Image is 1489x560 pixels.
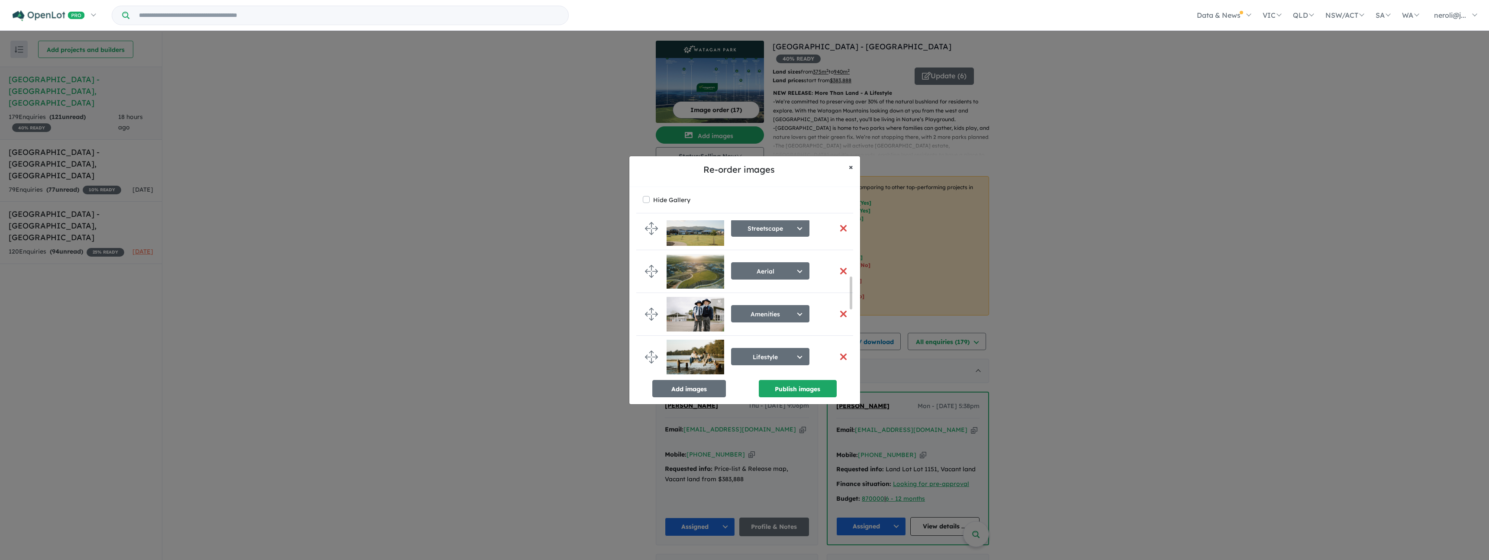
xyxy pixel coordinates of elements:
h5: Re-order images [636,163,842,176]
input: Try estate name, suburb, builder or developer [131,6,567,25]
button: Add images [652,380,726,397]
span: × [849,162,853,172]
button: Publish images [759,380,837,397]
img: Watagan%20Park%20Estate%20-%20Cooranbong___1745987794_0.png [667,340,724,374]
span: neroli@j... [1434,11,1466,19]
img: drag.svg [645,222,658,235]
button: Amenities [731,305,809,322]
label: Hide Gallery [653,194,690,206]
img: Watagan%20Park%20Estate%20-%20Cooranbong___1745987795.png [667,254,724,289]
img: drag.svg [645,308,658,321]
button: Aerial [731,262,809,280]
button: Lifestyle [731,348,809,365]
button: Streetscape [731,219,809,237]
img: Watagan%20Park%20Estate%20-%20Cooranbong___1736721549_1.jpg [667,211,724,246]
img: drag.svg [645,265,658,278]
img: Openlot PRO Logo White [13,10,85,21]
img: drag.svg [645,351,658,364]
img: Watagan%20Park%20Estate%20-%20Cooranbong___1745987794.png [667,297,724,331]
